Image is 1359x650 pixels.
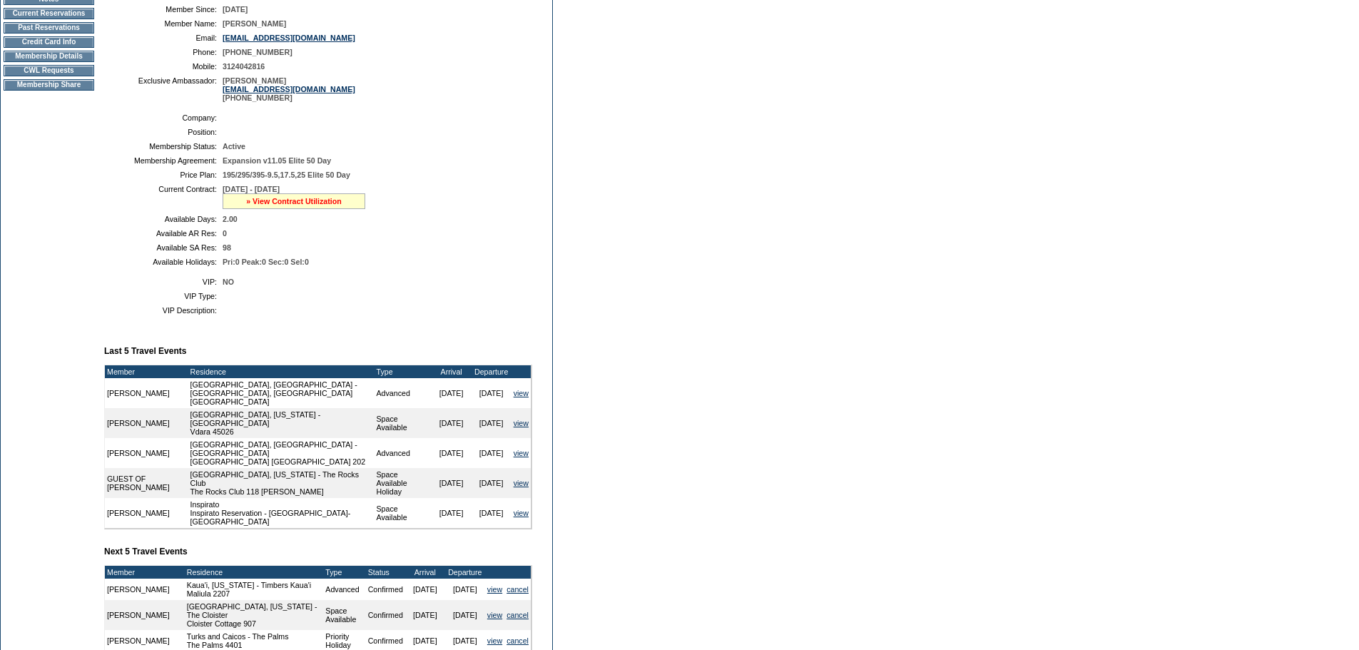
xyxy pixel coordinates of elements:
[487,636,502,645] a: view
[487,611,502,619] a: view
[405,579,445,600] td: [DATE]
[110,243,217,252] td: Available SA Res:
[110,19,217,28] td: Member Name:
[188,468,375,498] td: [GEOGRAPHIC_DATA], [US_STATE] - The Rocks Club The Rocks Club 118 [PERSON_NAME]
[223,243,231,252] span: 98
[110,185,217,209] td: Current Contract:
[223,142,245,151] span: Active
[223,156,331,165] span: Expansion v11.05 Elite 50 Day
[188,438,375,468] td: [GEOGRAPHIC_DATA], [GEOGRAPHIC_DATA] - [GEOGRAPHIC_DATA] [GEOGRAPHIC_DATA] [GEOGRAPHIC_DATA] 202
[472,498,511,528] td: [DATE]
[375,498,432,528] td: Space Available
[472,365,511,378] td: Departure
[105,579,180,600] td: [PERSON_NAME]
[110,142,217,151] td: Membership Status:
[487,585,502,594] a: view
[4,65,94,76] td: CWL Requests
[514,479,529,487] a: view
[110,113,217,122] td: Company:
[375,408,432,438] td: Space Available
[223,5,248,14] span: [DATE]
[432,408,472,438] td: [DATE]
[514,509,529,517] a: view
[375,365,432,378] td: Type
[110,306,217,315] td: VIP Description:
[110,278,217,286] td: VIP:
[223,185,280,193] span: [DATE] - [DATE]
[323,600,365,630] td: Space Available
[323,566,365,579] td: Type
[223,62,265,71] span: 3124042816
[4,8,94,19] td: Current Reservations
[105,408,188,438] td: [PERSON_NAME]
[472,408,511,438] td: [DATE]
[105,438,188,468] td: [PERSON_NAME]
[375,438,432,468] td: Advanced
[105,378,188,408] td: [PERSON_NAME]
[445,566,485,579] td: Departure
[188,498,375,528] td: Inspirato Inspirato Reservation - [GEOGRAPHIC_DATA]-[GEOGRAPHIC_DATA]
[223,278,234,286] span: NO
[375,378,432,408] td: Advanced
[432,365,472,378] td: Arrival
[445,600,485,630] td: [DATE]
[472,468,511,498] td: [DATE]
[4,79,94,91] td: Membership Share
[514,449,529,457] a: view
[323,579,365,600] td: Advanced
[104,346,186,356] b: Last 5 Travel Events
[223,48,292,56] span: [PHONE_NUMBER]
[507,611,529,619] a: cancel
[185,600,323,630] td: [GEOGRAPHIC_DATA], [US_STATE] - The Cloister Cloister Cottage 907
[507,636,529,645] a: cancel
[223,76,355,102] span: [PERSON_NAME] [PHONE_NUMBER]
[105,498,188,528] td: [PERSON_NAME]
[110,128,217,136] td: Position:
[110,76,217,102] td: Exclusive Ambassador:
[432,468,472,498] td: [DATE]
[223,85,355,93] a: [EMAIL_ADDRESS][DOMAIN_NAME]
[366,579,405,600] td: Confirmed
[432,378,472,408] td: [DATE]
[432,438,472,468] td: [DATE]
[188,378,375,408] td: [GEOGRAPHIC_DATA], [GEOGRAPHIC_DATA] - [GEOGRAPHIC_DATA], [GEOGRAPHIC_DATA] [GEOGRAPHIC_DATA]
[223,229,227,238] span: 0
[4,36,94,48] td: Credit Card Info
[188,408,375,438] td: [GEOGRAPHIC_DATA], [US_STATE] - [GEOGRAPHIC_DATA] Vdara 45026
[405,566,445,579] td: Arrival
[507,585,529,594] a: cancel
[375,468,432,498] td: Space Available Holiday
[246,197,342,205] a: » View Contract Utilization
[104,547,188,557] b: Next 5 Travel Events
[110,171,217,179] td: Price Plan:
[110,258,217,266] td: Available Holidays:
[366,600,405,630] td: Confirmed
[514,419,529,427] a: view
[105,566,180,579] td: Member
[405,600,445,630] td: [DATE]
[110,5,217,14] td: Member Since:
[514,389,529,397] a: view
[105,365,188,378] td: Member
[185,579,323,600] td: Kaua'i, [US_STATE] - Timbers Kaua'i Maliula 2207
[110,48,217,56] td: Phone:
[188,365,375,378] td: Residence
[223,171,350,179] span: 195/295/395-9.5,17.5,25 Elite 50 Day
[185,566,323,579] td: Residence
[110,156,217,165] td: Membership Agreement:
[110,215,217,223] td: Available Days:
[110,62,217,71] td: Mobile:
[110,34,217,42] td: Email:
[445,579,485,600] td: [DATE]
[223,258,309,266] span: Pri:0 Peak:0 Sec:0 Sel:0
[105,468,188,498] td: GUEST OF [PERSON_NAME]
[472,438,511,468] td: [DATE]
[223,34,355,42] a: [EMAIL_ADDRESS][DOMAIN_NAME]
[105,600,180,630] td: [PERSON_NAME]
[110,229,217,238] td: Available AR Res:
[4,51,94,62] td: Membership Details
[472,378,511,408] td: [DATE]
[110,292,217,300] td: VIP Type:
[432,498,472,528] td: [DATE]
[223,215,238,223] span: 2.00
